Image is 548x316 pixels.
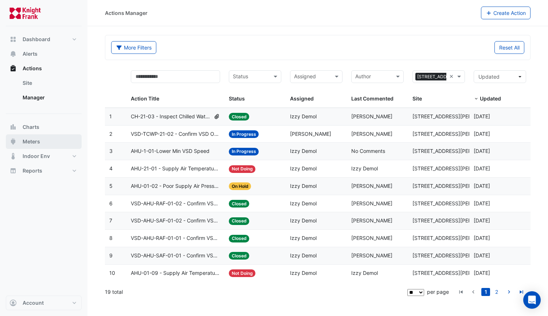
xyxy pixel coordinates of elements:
[229,200,250,208] span: Closed
[412,148,501,154] span: [STREET_ADDRESS][PERSON_NAME]
[229,165,256,173] span: Not Doing
[412,165,501,171] span: [STREET_ADDRESS][PERSON_NAME]
[111,41,156,54] button: More Filters
[131,234,220,242] span: VSD-AHU-RAF-01-01 - Confirm VSD Override On (Energy Waste)
[9,36,17,43] app-icon: Dashboard
[351,148,385,154] span: No Comments
[351,235,392,241] span: [PERSON_NAME]
[6,134,82,149] button: Meters
[9,123,17,131] app-icon: Charts
[469,288,478,296] a: go to previous page
[290,270,317,276] span: Izzy Demol
[474,148,490,154] span: 2025-08-20T10:33:57.157
[290,165,317,171] span: Izzy Demol
[351,217,392,224] span: [PERSON_NAME]
[474,165,490,171] span: 2025-08-20T10:31:34.264
[131,252,220,260] span: VSD-AHU-SAF-01-01 - Confirm VSD Override On (Energy Waste)
[351,200,392,206] span: [PERSON_NAME]
[6,76,82,108] div: Actions
[290,183,317,189] span: Izzy Demol
[109,200,113,206] span: 6
[131,217,220,225] span: VSD-AHU-SAF-01-02 - Confirm VSD Override On (Energy Waste)
[491,288,502,296] li: page 2
[229,130,259,138] span: In Progress
[109,270,115,276] span: 10
[109,113,112,119] span: 1
[109,165,113,171] span: 4
[474,270,490,276] span: 2025-08-20T07:27:50.502
[9,50,17,58] app-icon: Alerts
[449,72,455,81] span: Clear
[23,299,44,307] span: Account
[290,131,331,137] span: [PERSON_NAME]
[109,235,113,241] span: 8
[412,200,501,206] span: [STREET_ADDRESS][PERSON_NAME]
[351,270,378,276] span: Izzy Demol
[105,283,406,301] div: 19 total
[9,65,17,72] app-icon: Actions
[474,252,490,258] span: 2025-08-20T10:13:10.925
[290,235,317,241] span: Izzy Demol
[412,217,501,224] span: [STREET_ADDRESS][PERSON_NAME]
[474,113,490,119] span: 2025-08-26T07:27:08.436
[474,70,526,83] button: Updated
[17,90,82,105] a: Manager
[412,113,501,119] span: [STREET_ADDRESS][PERSON_NAME]
[131,200,220,208] span: VSD-AHU-RAF-01-02 - Confirm VSD Override On (Energy Waste)
[290,200,317,206] span: Izzy Demol
[412,252,501,258] span: [STREET_ADDRESS][PERSON_NAME]
[229,182,251,190] span: On Hold
[229,269,256,277] span: Not Doing
[351,165,378,171] span: Izzy Demol
[23,138,40,145] span: Meters
[23,123,39,131] span: Charts
[6,47,82,61] button: Alerts
[9,6,42,20] img: Company Logo
[412,183,501,189] span: [STREET_ADDRESS][PERSON_NAME]
[351,183,392,189] span: [PERSON_NAME]
[109,252,113,258] span: 9
[109,217,112,224] span: 7
[109,183,113,189] span: 5
[131,130,220,138] span: VSD-TCWP-21-02 - Confirm VSD Override On (Energy Waste)
[412,270,501,276] span: [STREET_ADDRESS][PERSON_NAME]
[290,217,317,224] span: Izzy Demol
[229,148,259,155] span: In Progress
[474,217,490,224] span: 2025-08-20T10:23:28.272
[481,288,490,296] a: 1
[6,120,82,134] button: Charts
[109,131,112,137] span: 2
[290,252,317,258] span: Izzy Demol
[131,269,220,277] span: AHU-01-09 - Supply Air Temperature Poor Control
[23,153,50,160] span: Indoor Env
[351,95,394,102] span: Last Commented
[457,288,465,296] a: go to first page
[9,167,17,174] app-icon: Reports
[131,95,159,102] span: Action Title
[6,149,82,163] button: Indoor Env
[474,200,490,206] span: 2025-08-20T10:24:21.730
[494,41,524,54] button: Reset All
[105,9,148,17] div: Actions Manager
[290,113,317,119] span: Izzy Demol
[415,73,497,81] span: [STREET_ADDRESS][PERSON_NAME]
[6,163,82,178] button: Reports
[229,113,250,121] span: Closed
[290,95,314,102] span: Assigned
[17,76,82,90] a: Site
[481,7,531,19] button: Create Action
[131,182,220,190] span: AHU-01-02 - Poor Supply Air Pressure Control
[474,183,490,189] span: 2025-08-20T10:25:57.197
[474,131,490,137] span: 2025-08-22T10:38:20.761
[6,32,82,47] button: Dashboard
[229,252,250,260] span: Closed
[229,217,250,225] span: Closed
[109,148,113,154] span: 3
[492,288,501,296] a: 2
[23,50,38,58] span: Alerts
[131,165,220,173] span: AHU-21-01 - Supply Air Temperature Poor Control
[523,291,541,309] div: Open Intercom Messenger
[9,153,17,160] app-icon: Indoor Env
[412,95,422,102] span: Site
[412,131,501,137] span: [STREET_ADDRESS][PERSON_NAME]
